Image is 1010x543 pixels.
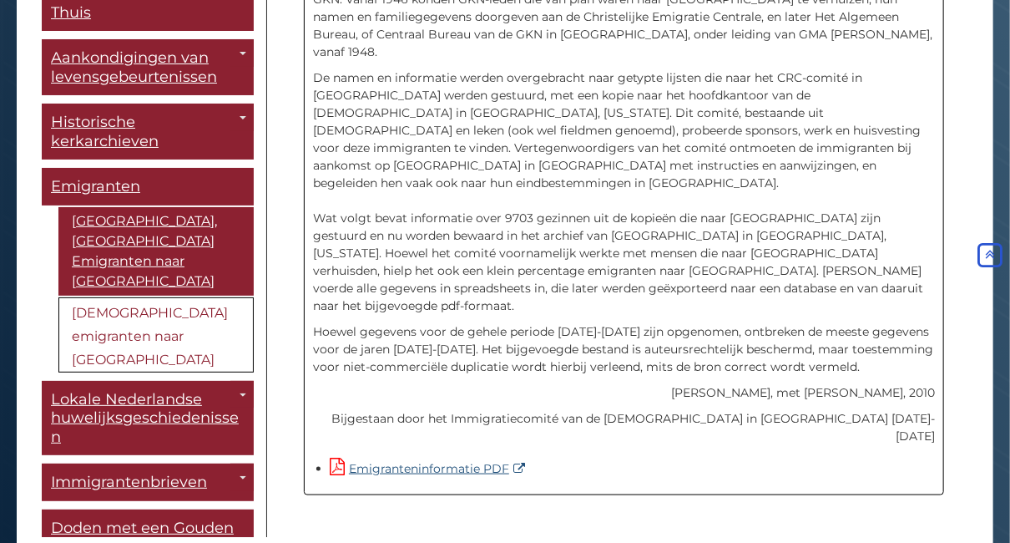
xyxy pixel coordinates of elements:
a: Emigranten [42,168,254,206]
a: [DEMOGRAPHIC_DATA] emigranten naar [GEOGRAPHIC_DATA] [58,297,254,373]
font: Emigranten [51,177,140,195]
font: Lokale Nederlandse huwelijksgeschiedenissen [51,390,239,446]
font: [GEOGRAPHIC_DATA], [GEOGRAPHIC_DATA] Emigranten naar [GEOGRAPHIC_DATA] [72,213,217,289]
font: [PERSON_NAME], met [PERSON_NAME], 2010 [671,385,935,400]
font: Aankondigingen van levensgebeurtenissen [51,48,217,86]
a: Lokale Nederlandse huwelijksgeschiedenissen [42,381,254,456]
font: Wat volgt bevat informatie over 9703 gezinnen uit de kopieën die naar [GEOGRAPHIC_DATA] zijn gest... [313,211,923,313]
font: [DEMOGRAPHIC_DATA] emigranten naar [GEOGRAPHIC_DATA] [72,305,228,368]
a: Historische kerkarchieven [42,104,254,160]
a: Emigranteninformatie PDF [330,461,529,476]
font: Thuis [51,3,91,22]
font: Bijgestaan ​​door het Immigratiecomité van de [DEMOGRAPHIC_DATA] in [GEOGRAPHIC_DATA] [DATE]-[DATE] [331,411,935,444]
a: Aankondigingen van levensgebeurtenissen [42,39,254,95]
a: Immigrantenbrieven [42,464,254,501]
a: Terug naar boven [975,247,1006,262]
font: Historische kerkarchieven [51,113,159,150]
font: Hoewel gegevens voor de gehele periode [DATE]-[DATE] zijn opgenomen, ontbreken de meeste gegevens... [313,324,933,374]
font: Immigrantenbrieven [51,473,207,491]
font: De namen en informatie werden overgebracht naar getypte lijsten die naar het CRC-comité in [GEOGR... [313,70,921,190]
a: [GEOGRAPHIC_DATA], [GEOGRAPHIC_DATA] Emigranten naar [GEOGRAPHIC_DATA] [58,207,254,296]
font: Emigranteninformatie PDF [349,461,509,476]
